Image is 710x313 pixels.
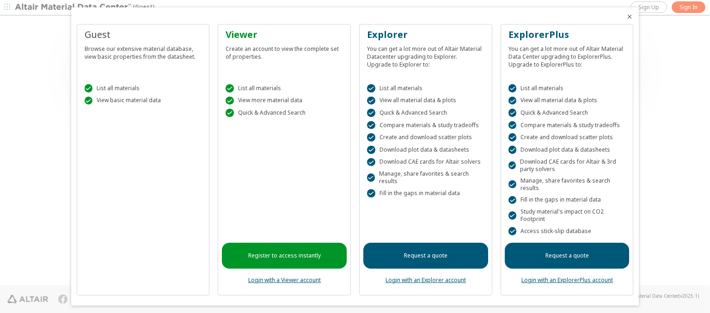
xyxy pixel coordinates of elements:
[508,121,517,129] div: 
[508,227,517,235] div: 
[85,41,202,61] div: Browse our extensive material database, view basic properties from the datasheet.
[508,84,626,92] div: List all materials
[367,189,375,197] div: 
[367,133,375,141] div: 
[367,109,375,117] div: 
[508,227,626,235] div: Access stick-slip database
[508,146,626,154] div: Download plot data & datasheets
[248,276,321,284] a: Login with a Viewer account
[367,121,375,129] div: 
[521,276,613,284] a: Login with an ExplorerPlus account
[85,28,202,41] div: Guest
[508,208,626,223] div: Study material's impact on CO2 Footprint
[508,121,626,129] div: Compare materials & study tradeoffs
[367,170,484,185] div: Manage, share favorites & search results
[367,158,484,166] div: Download CAE cards for Altair solvers
[508,28,626,41] div: ExplorerPlus
[508,196,626,204] div: Fill in the gaps in material data
[85,97,93,105] div: 
[367,28,484,41] div: Explorer
[386,276,466,284] a: Login with an Explorer account
[367,146,484,154] div: Download plot data & datasheets
[508,177,626,192] div: Manage, share favorites & search results
[367,158,375,166] div: 
[85,97,202,105] div: View basic material data
[367,109,484,117] div: Quick & Advanced Search
[626,13,633,20] button: Close
[222,243,347,269] a: Register to access instantly
[508,161,516,170] div: 
[508,97,517,105] div: 
[508,133,517,141] div: 
[367,121,484,129] div: Compare materials & study tradeoffs
[508,133,626,141] div: Create and download scatter plots
[226,41,343,61] div: Create an account to view the complete set of properties.
[367,97,484,105] div: View all material data & plots
[367,133,484,141] div: Create and download scatter plots
[508,109,626,117] div: Quick & Advanced Search
[226,84,343,92] div: List all materials
[226,109,343,117] div: Quick & Advanced Search
[367,173,375,182] div: 
[508,211,516,220] div: 
[508,41,626,68] div: You can get a lot more out of Altair Material Data Center upgrading to ExplorerPlus. Upgrade to E...
[226,97,343,105] div: View more material data
[85,84,93,92] div: 
[505,243,630,269] a: Request a quote
[367,97,375,105] div: 
[367,84,375,92] div: 
[85,84,202,92] div: List all materials
[508,97,626,105] div: View all material data & plots
[508,146,517,154] div: 
[363,243,488,269] a: Request a quote
[508,84,517,92] div: 
[226,97,234,105] div: 
[226,84,234,92] div: 
[508,196,517,204] div: 
[367,41,484,68] div: You can get a lot more out of Altair Material Datacenter upgrading to Explorer. Upgrade to Explor...
[226,109,234,117] div: 
[226,28,343,41] div: Viewer
[508,180,516,189] div: 
[367,146,375,154] div: 
[508,158,626,173] div: Download CAE cards for Altair & 3rd party solvers
[367,189,484,197] div: Fill in the gaps in material data
[508,109,517,117] div: 
[367,84,484,92] div: List all materials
